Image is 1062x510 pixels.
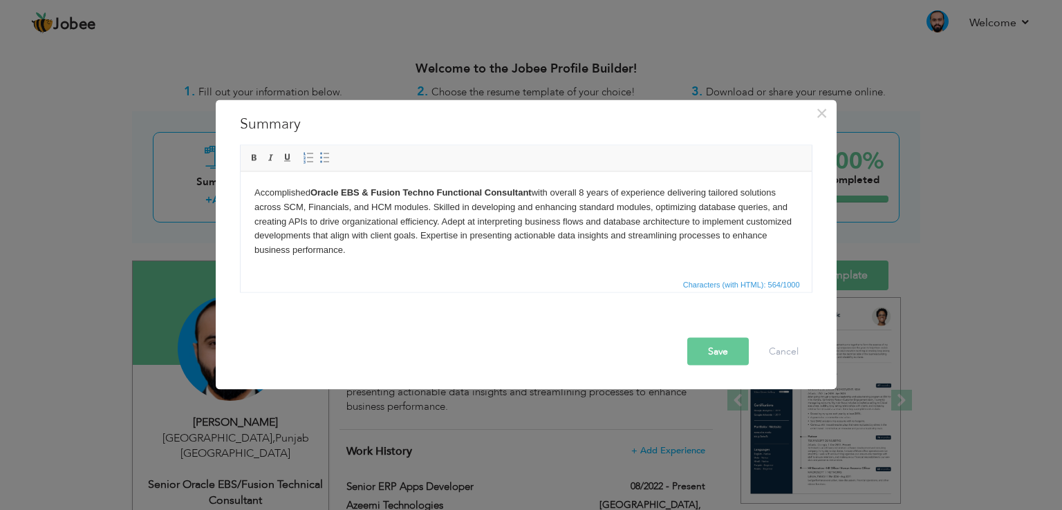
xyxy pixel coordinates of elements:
span: Characters (with HTML): 564/1000 [680,278,803,291]
a: Italic [263,151,279,166]
a: Insert/Remove Numbered List [301,151,316,166]
a: Underline [280,151,295,166]
button: Save [687,338,749,366]
a: Bold [247,151,262,166]
span: × [816,101,828,126]
a: Insert/Remove Bulleted List [317,151,333,166]
div: Statistics [680,278,804,291]
button: Cancel [755,338,812,366]
iframe: Rich Text Editor, summaryEditor [241,172,812,276]
h3: Summary [240,114,812,135]
button: Close [811,102,833,124]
